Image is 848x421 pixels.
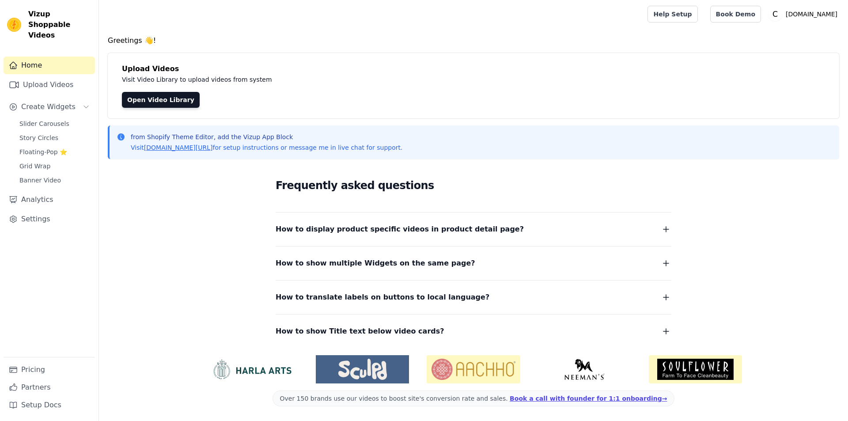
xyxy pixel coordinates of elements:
[4,191,95,209] a: Analytics
[276,325,671,338] button: How to show Title text below video cards?
[131,133,402,141] p: from Shopify Theme Editor, add the Vizup App Block
[144,144,213,151] a: [DOMAIN_NAME][URL]
[108,35,839,46] h4: Greetings 👋!
[710,6,761,23] a: Book Demo
[4,361,95,379] a: Pricing
[14,132,95,144] a: Story Circles
[14,174,95,186] a: Banner Video
[122,92,200,108] a: Open Video Library
[276,177,671,194] h2: Frequently asked questions
[19,162,50,171] span: Grid Wrap
[316,359,409,380] img: Sculpd US
[4,396,95,414] a: Setup Docs
[768,6,841,22] button: C [DOMAIN_NAME]
[772,10,778,19] text: C
[276,291,671,303] button: How to translate labels on buttons to local language?
[131,143,402,152] p: Visit for setup instructions or message me in live chat for support.
[4,57,95,74] a: Home
[19,176,61,185] span: Banner Video
[122,64,825,74] h4: Upload Videos
[647,6,697,23] a: Help Setup
[205,359,298,380] img: HarlaArts
[122,74,518,85] p: Visit Video Library to upload videos from system
[21,102,76,112] span: Create Widgets
[4,379,95,396] a: Partners
[28,9,91,41] span: Vizup Shoppable Videos
[19,133,58,142] span: Story Circles
[276,257,475,269] span: How to show multiple Widgets on the same page?
[276,223,524,235] span: How to display product specific videos in product detail page?
[649,355,742,383] img: Soulflower
[782,6,841,22] p: [DOMAIN_NAME]
[4,76,95,94] a: Upload Videos
[276,257,671,269] button: How to show multiple Widgets on the same page?
[510,395,667,402] a: Book a call with founder for 1:1 onboarding
[538,359,631,380] img: Neeman's
[14,160,95,172] a: Grid Wrap
[14,118,95,130] a: Slider Carousels
[19,148,67,156] span: Floating-Pop ⭐
[4,210,95,228] a: Settings
[14,146,95,158] a: Floating-Pop ⭐
[19,119,69,128] span: Slider Carousels
[276,291,489,303] span: How to translate labels on buttons to local language?
[4,98,95,116] button: Create Widgets
[276,223,671,235] button: How to display product specific videos in product detail page?
[427,355,520,383] img: Aachho
[276,325,444,338] span: How to show Title text below video cards?
[7,18,21,32] img: Vizup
